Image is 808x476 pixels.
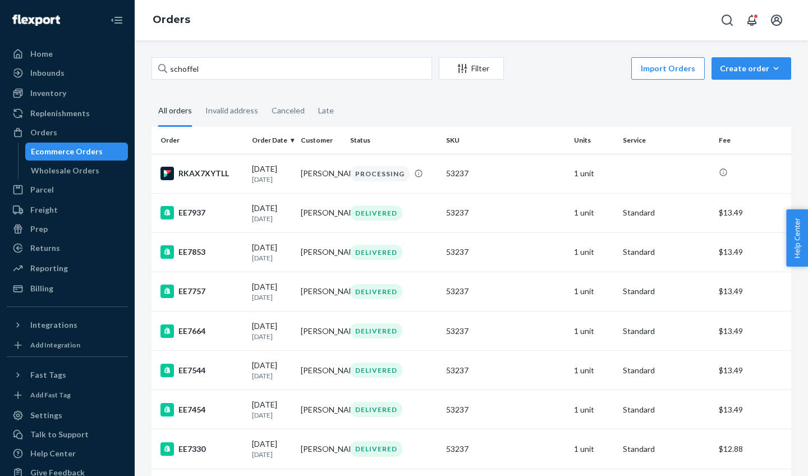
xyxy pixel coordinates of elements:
[252,371,292,381] p: [DATE]
[350,441,402,456] div: DELIVERED
[252,360,292,381] div: [DATE]
[7,338,128,352] a: Add Integration
[247,127,296,154] th: Order Date
[7,239,128,257] a: Returns
[296,154,345,193] td: [PERSON_NAME]
[570,272,618,311] td: 1 unit
[442,127,570,154] th: SKU
[30,67,65,79] div: Inbounds
[7,181,128,199] a: Parcel
[570,429,618,469] td: 1 unit
[252,399,292,420] div: [DATE]
[570,312,618,351] td: 1 unit
[30,319,77,331] div: Integrations
[252,292,292,302] p: [DATE]
[623,286,710,297] p: Standard
[714,312,791,351] td: $13.49
[570,127,618,154] th: Units
[350,245,402,260] div: DELIVERED
[7,280,128,297] a: Billing
[7,445,128,463] a: Help Center
[25,143,128,161] a: Ecommerce Orders
[252,163,292,184] div: [DATE]
[252,321,292,341] div: [DATE]
[714,272,791,311] td: $13.49
[446,326,565,337] div: 53237
[446,168,565,179] div: 53237
[30,429,89,440] div: Talk to Support
[30,340,80,350] div: Add Integration
[31,146,103,157] div: Ecommerce Orders
[30,390,71,400] div: Add Fast Tag
[446,286,565,297] div: 53237
[252,281,292,302] div: [DATE]
[618,127,714,154] th: Service
[7,366,128,384] button: Fast Tags
[160,206,243,219] div: EE7937
[741,9,763,31] button: Open notifications
[570,351,618,390] td: 1 unit
[105,9,128,31] button: Close Navigation
[570,154,618,193] td: 1 unit
[252,438,292,459] div: [DATE]
[446,207,565,218] div: 53237
[7,104,128,122] a: Replenishments
[25,162,128,180] a: Wholesale Orders
[30,108,90,119] div: Replenishments
[30,127,57,138] div: Orders
[30,48,53,60] div: Home
[439,63,503,74] div: Filter
[7,425,128,443] a: Talk to Support
[623,246,710,258] p: Standard
[631,57,705,80] button: Import Orders
[153,13,190,26] a: Orders
[252,450,292,459] p: [DATE]
[30,223,48,235] div: Prep
[296,193,345,232] td: [PERSON_NAME]
[12,15,60,26] img: Flexport logo
[30,369,66,381] div: Fast Tags
[7,220,128,238] a: Prep
[7,64,128,82] a: Inbounds
[296,351,345,390] td: [PERSON_NAME]
[623,404,710,415] p: Standard
[30,204,58,216] div: Freight
[439,57,504,80] button: Filter
[7,406,128,424] a: Settings
[7,388,128,402] a: Add Fast Tag
[7,123,128,141] a: Orders
[350,284,402,299] div: DELIVERED
[714,232,791,272] td: $13.49
[350,402,402,417] div: DELIVERED
[30,410,62,421] div: Settings
[570,390,618,429] td: 1 unit
[160,167,243,180] div: RKAX7XYTLL
[151,127,247,154] th: Order
[160,285,243,298] div: EE7757
[160,403,243,417] div: EE7454
[252,242,292,263] div: [DATE]
[296,272,345,311] td: [PERSON_NAME]
[296,429,345,469] td: [PERSON_NAME]
[252,214,292,223] p: [DATE]
[160,245,243,259] div: EE7853
[570,193,618,232] td: 1 unit
[716,9,738,31] button: Open Search Box
[31,165,99,176] div: Wholesale Orders
[252,175,292,184] p: [DATE]
[346,127,442,154] th: Status
[711,57,791,80] button: Create order
[623,443,710,455] p: Standard
[714,390,791,429] td: $13.49
[30,88,66,99] div: Inventory
[296,232,345,272] td: [PERSON_NAME]
[446,404,565,415] div: 53237
[350,323,402,338] div: DELIVERED
[786,209,808,267] button: Help Center
[350,205,402,221] div: DELIVERED
[252,253,292,263] p: [DATE]
[252,332,292,341] p: [DATE]
[158,96,192,127] div: All orders
[623,326,710,337] p: Standard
